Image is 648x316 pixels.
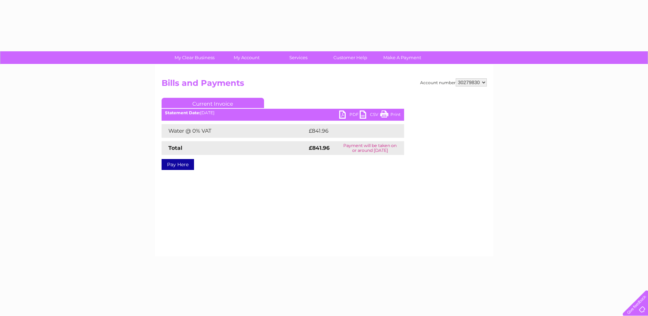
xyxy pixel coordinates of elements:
[165,110,200,115] b: Statement Date:
[270,51,327,64] a: Services
[339,110,360,120] a: PDF
[162,78,487,91] h2: Bills and Payments
[168,145,182,151] strong: Total
[162,124,307,138] td: Water @ 0% VAT
[309,145,330,151] strong: £841.96
[322,51,378,64] a: Customer Help
[374,51,430,64] a: Make A Payment
[162,110,404,115] div: [DATE]
[420,78,487,87] div: Account number
[218,51,275,64] a: My Account
[360,110,380,120] a: CSV
[162,98,264,108] a: Current Invoice
[336,141,404,155] td: Payment will be taken on or around [DATE]
[166,51,223,64] a: My Clear Business
[307,124,392,138] td: £841.96
[162,159,194,170] a: Pay Here
[380,110,401,120] a: Print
